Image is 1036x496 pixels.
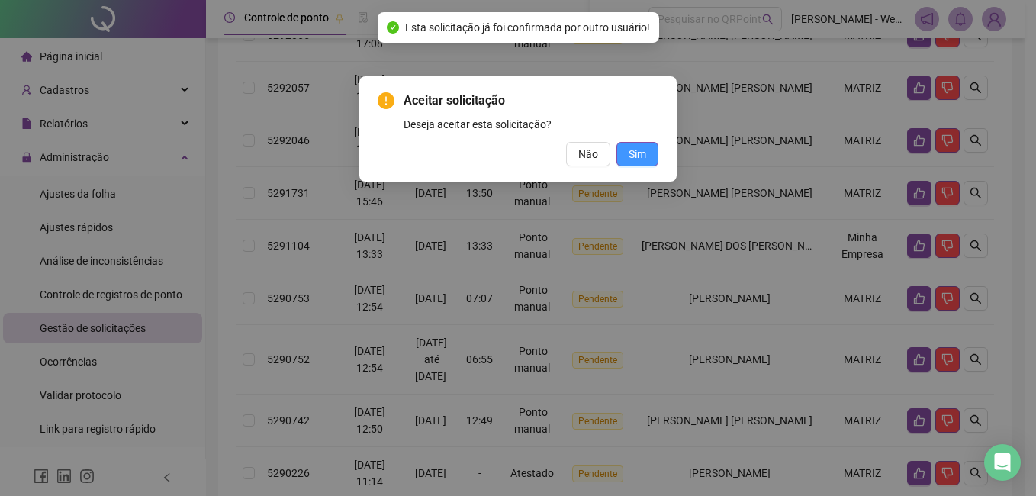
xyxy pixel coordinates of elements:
div: Open Intercom Messenger [984,444,1021,481]
button: Não [566,142,610,166]
span: Aceitar solicitação [404,92,658,110]
span: Sim [629,146,646,163]
button: Sim [616,142,658,166]
div: Deseja aceitar esta solicitação? [404,116,658,133]
span: Esta solicitação já foi confirmada por outro usuário! [405,19,650,36]
span: check-circle [387,21,399,34]
span: Não [578,146,598,163]
span: exclamation-circle [378,92,394,109]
